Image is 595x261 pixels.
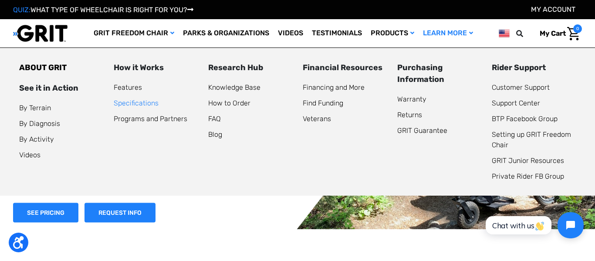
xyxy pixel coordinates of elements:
[573,24,582,33] span: 0
[128,36,176,44] span: Phone Number
[89,19,179,47] a: GRIT Freedom Chair
[303,115,331,123] a: Veterans
[397,62,481,85] div: Purchasing Information
[492,172,564,180] a: Private Rider FB Group
[397,111,422,119] a: Returns
[114,115,187,123] a: Programs and Partners
[208,62,292,74] div: Research Hub
[492,115,558,123] a: BTP Facebook Group
[85,203,156,222] a: Slide number 1, Request Information
[19,135,54,143] a: By Activity
[114,62,198,74] div: How it Works
[114,99,159,107] a: Specifications
[567,27,580,41] img: Cart
[303,99,343,107] a: Find Funding
[540,29,566,37] span: My Cart
[208,130,222,139] a: Blog
[419,19,477,47] a: Learn More
[13,6,193,14] a: QUIZ:WHAT TYPE OF WHEELCHAIR IS RIGHT FOR YOU?
[19,119,60,128] a: By Diagnosis
[303,62,387,74] div: Financial Resources
[531,5,575,14] a: Account
[13,6,30,14] span: QUIZ:
[114,83,142,92] a: Features
[397,126,447,135] a: GRIT Guarantee
[208,83,260,92] a: Knowledge Base
[492,62,576,74] div: Rider Support
[533,24,582,43] a: Cart with 0 items
[366,19,419,47] a: Products
[208,99,250,107] a: How to Order
[19,82,103,94] div: See it in Action
[499,28,510,39] img: us.png
[13,203,78,222] a: Shop Now
[308,19,366,47] a: Testimonials
[397,95,426,103] a: Warranty
[476,205,591,246] iframe: Tidio Chat
[492,156,564,165] a: GRIT Junior Resources
[492,130,571,149] a: Setting up GRIT Freedom Chair
[19,63,67,72] a: ABOUT GRIT
[520,24,533,43] input: Search
[492,99,540,107] a: Support Center
[13,24,68,42] img: GRIT All-Terrain Wheelchair and Mobility Equipment
[274,19,308,47] a: Videos
[492,83,550,92] a: Customer Support
[19,151,41,159] a: Videos
[208,115,221,123] a: FAQ
[179,19,274,47] a: Parks & Organizations
[303,83,365,92] a: Financing and More
[19,104,51,112] a: By Terrain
